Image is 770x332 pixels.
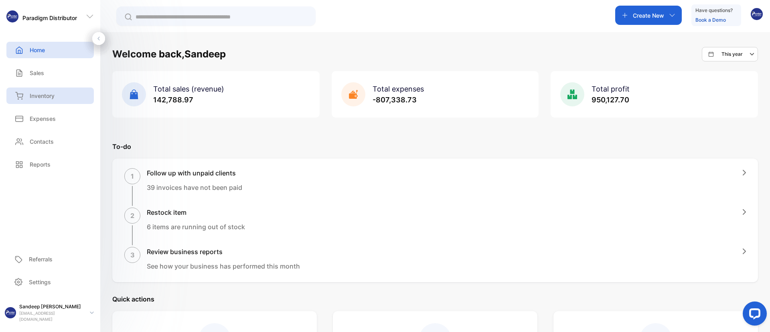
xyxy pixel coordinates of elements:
p: Contacts [30,137,54,146]
h1: Follow up with unpaid clients [147,168,242,178]
img: profile [5,307,16,318]
span: Total sales (revenue) [153,85,224,93]
button: This year [702,47,758,61]
p: Expenses [30,114,56,123]
button: avatar [751,6,763,25]
p: Have questions? [695,6,733,14]
p: Paradigm Distributor [22,14,77,22]
p: Sales [30,69,44,77]
img: logo [6,10,18,22]
iframe: LiveChat chat widget [736,298,770,332]
h1: Restock item [147,208,245,217]
p: Referrals [29,255,53,263]
span: 142,788.97 [153,96,193,104]
h1: Welcome back, Sandeep [112,47,226,61]
span: 950,127.70 [592,96,629,104]
p: This year [721,51,743,58]
span: Total profit [592,85,630,93]
p: See how your business has performed this month [147,261,300,271]
p: 1 [131,171,134,181]
p: Create New [633,11,664,20]
p: 39 invoices have not been paid [147,183,242,192]
p: 2 [130,211,134,220]
button: Create New [615,6,682,25]
p: Settings [29,278,51,286]
p: Quick actions [112,294,758,304]
p: To-do [112,142,758,151]
span: Total expenses [373,85,424,93]
p: [EMAIL_ADDRESS][DOMAIN_NAME] [19,310,83,322]
p: 3 [130,250,135,260]
a: Book a Demo [695,17,726,23]
p: 6 items are running out of stock [147,222,245,232]
p: Sandeep [PERSON_NAME] [19,303,83,310]
h1: Review business reports [147,247,300,257]
img: avatar [751,8,763,20]
span: -807,338.73 [373,96,417,104]
p: Reports [30,160,51,169]
p: Inventory [30,92,55,100]
p: Home [30,46,45,54]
